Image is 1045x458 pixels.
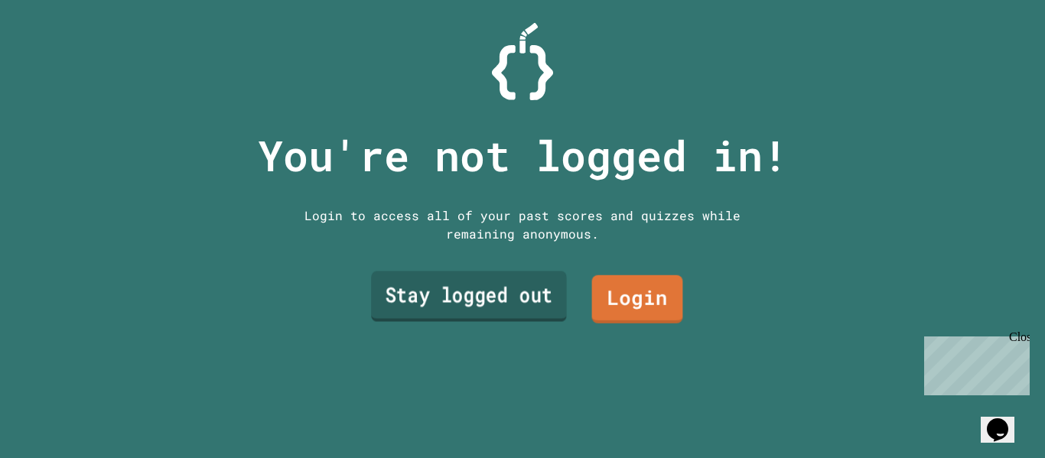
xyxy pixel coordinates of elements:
div: Login to access all of your past scores and quizzes while remaining anonymous. [293,206,752,243]
img: Logo.svg [492,23,553,100]
div: Chat with us now!Close [6,6,106,97]
iframe: chat widget [918,330,1030,395]
a: Stay logged out [371,271,567,322]
p: You're not logged in! [258,124,788,187]
iframe: chat widget [981,397,1030,443]
a: Login [592,275,683,323]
